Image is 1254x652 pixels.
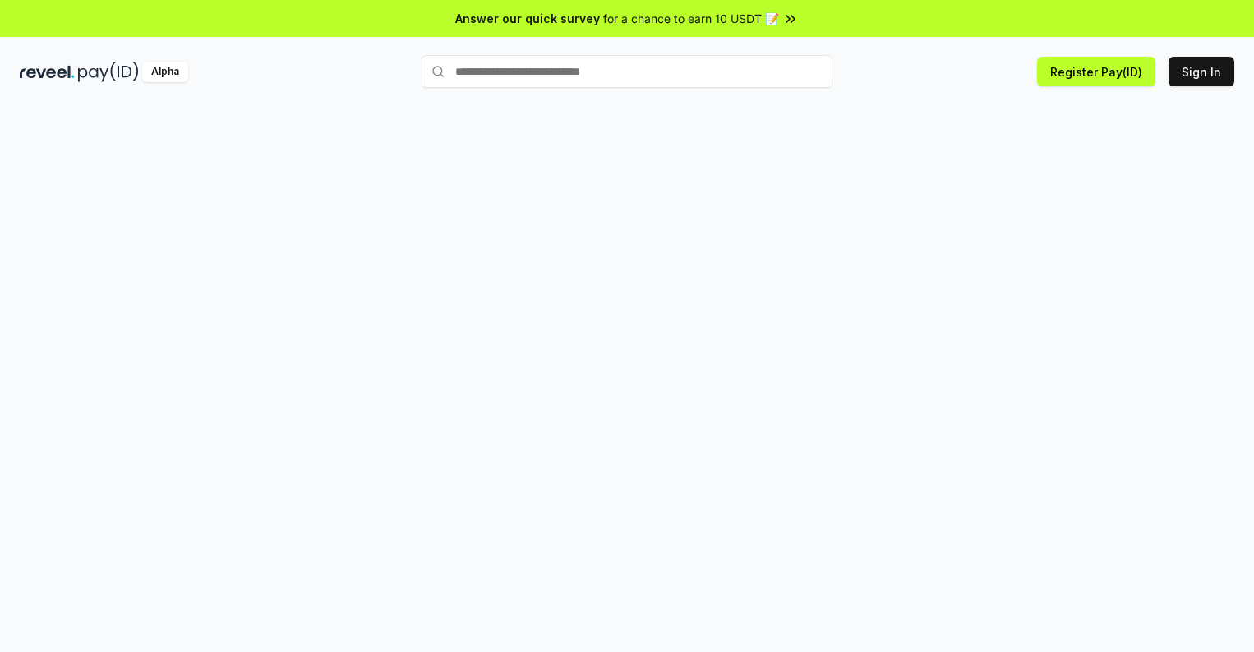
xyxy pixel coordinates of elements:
[455,10,600,27] span: Answer our quick survey
[603,10,779,27] span: for a chance to earn 10 USDT 📝
[1037,57,1155,86] button: Register Pay(ID)
[142,62,188,82] div: Alpha
[20,62,75,82] img: reveel_dark
[1169,57,1234,86] button: Sign In
[78,62,139,82] img: pay_id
